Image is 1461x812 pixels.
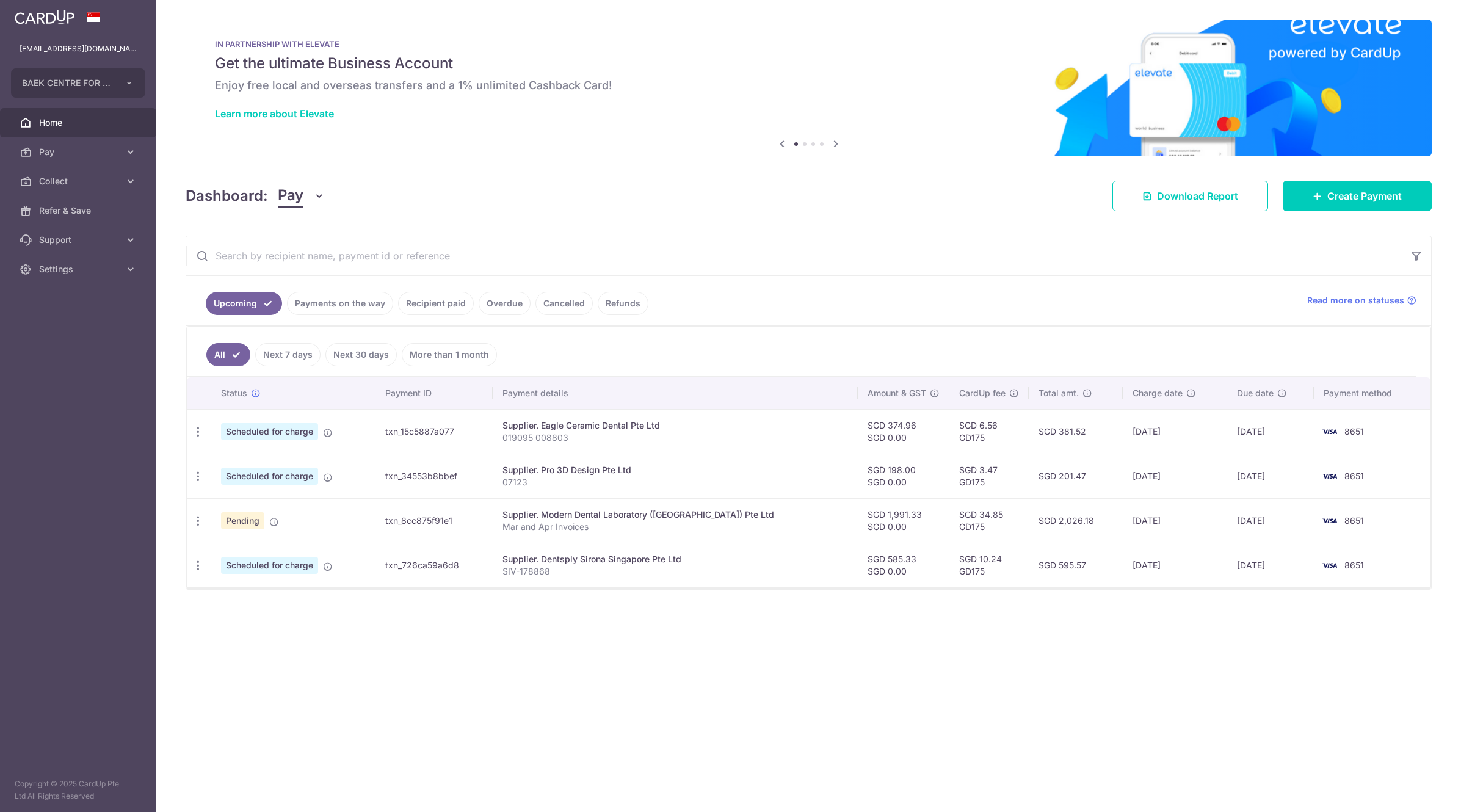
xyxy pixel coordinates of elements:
img: Renovation banner [186,20,1432,156]
span: 8651 [1344,471,1364,481]
td: txn_8cc875f91e1 [375,498,493,543]
td: SGD 2,026.18 [1029,498,1123,543]
span: 8651 [1344,515,1364,526]
td: SGD 6.56 GD175 [949,409,1029,454]
td: SGD 585.33 SGD 0.00 [858,543,949,587]
img: Bank Card [1318,513,1342,528]
td: SGD 10.24 GD175 [949,543,1029,587]
span: Total amt. [1039,387,1079,399]
span: Status [221,387,247,399]
span: 8651 [1344,560,1364,570]
td: [DATE] [1227,543,1314,587]
span: Amount & GST [868,387,926,399]
div: Supplier. Eagle Ceramic Dental Pte Ltd [502,419,848,432]
span: Due date [1237,387,1274,399]
button: Pay [278,184,325,208]
a: Download Report [1112,181,1268,211]
td: SGD 201.47 [1029,454,1123,498]
td: SGD 1,991.33 SGD 0.00 [858,498,949,543]
p: 07123 [502,476,848,488]
div: Supplier. Dentsply Sirona Singapore Pte Ltd [502,553,848,565]
a: Upcoming [206,292,282,315]
span: Create Payment [1327,189,1402,203]
a: Recipient paid [398,292,474,315]
td: txn_34553b8bbef [375,454,493,498]
span: BAEK CENTRE FOR AESTHETIC AND IMPLANT DENTISTRY PTE. LTD. [22,77,112,89]
td: [DATE] [1227,409,1314,454]
td: txn_15c5887a077 [375,409,493,454]
p: IN PARTNERSHIP WITH ELEVATE [215,39,1402,49]
th: Payment details [493,377,858,409]
p: Mar and Apr Invoices [502,521,848,533]
span: Pay [39,146,120,158]
span: 8651 [1344,426,1364,437]
th: Payment method [1314,377,1430,409]
td: [DATE] [1227,498,1314,543]
p: [EMAIL_ADDRESS][DOMAIN_NAME] [20,43,137,55]
td: txn_726ca59a6d8 [375,543,493,587]
span: Collect [39,175,120,187]
img: Bank Card [1318,469,1342,484]
h6: Enjoy free local and overseas transfers and a 1% unlimited Cashback Card! [215,78,1402,93]
th: Payment ID [375,377,493,409]
a: More than 1 month [402,343,497,366]
a: Overdue [479,292,531,315]
span: Scheduled for charge [221,423,318,440]
img: Bank Card [1318,558,1342,573]
h4: Dashboard: [186,185,268,207]
h5: Get the ultimate Business Account [215,54,1402,73]
a: Payments on the way [287,292,393,315]
td: SGD 34.85 GD175 [949,498,1029,543]
a: Next 7 days [255,343,321,366]
span: Download Report [1157,189,1238,203]
div: Supplier. Pro 3D Design Pte Ltd [502,464,848,476]
td: [DATE] [1123,454,1227,498]
span: Pending [221,512,264,529]
span: Refer & Save [39,205,120,217]
div: Supplier. Modern Dental Laboratory ([GEOGRAPHIC_DATA]) Pte Ltd [502,509,848,521]
a: All [206,343,250,366]
a: Refunds [598,292,648,315]
a: Read more on statuses [1307,294,1416,306]
td: [DATE] [1123,543,1227,587]
td: [DATE] [1123,409,1227,454]
td: SGD 374.96 SGD 0.00 [858,409,949,454]
a: Learn more about Elevate [215,107,334,120]
span: Home [39,117,120,129]
span: Scheduled for charge [221,557,318,574]
a: Next 30 days [325,343,397,366]
a: Create Payment [1283,181,1432,211]
span: Charge date [1133,387,1183,399]
span: CardUp fee [959,387,1006,399]
a: Cancelled [535,292,593,315]
td: SGD 381.52 [1029,409,1123,454]
span: Read more on statuses [1307,294,1404,306]
td: [DATE] [1227,454,1314,498]
td: [DATE] [1123,498,1227,543]
button: BAEK CENTRE FOR AESTHETIC AND IMPLANT DENTISTRY PTE. LTD. [11,68,145,98]
p: SIV-178868 [502,565,848,578]
img: Bank Card [1318,424,1342,439]
td: SGD 595.57 [1029,543,1123,587]
span: Settings [39,263,120,275]
p: 019095 008803 [502,432,848,444]
td: SGD 198.00 SGD 0.00 [858,454,949,498]
span: Pay [278,184,303,208]
td: SGD 3.47 GD175 [949,454,1029,498]
span: Support [39,234,120,246]
img: CardUp [15,10,74,24]
span: Scheduled for charge [221,468,318,485]
input: Search by recipient name, payment id or reference [186,236,1402,275]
